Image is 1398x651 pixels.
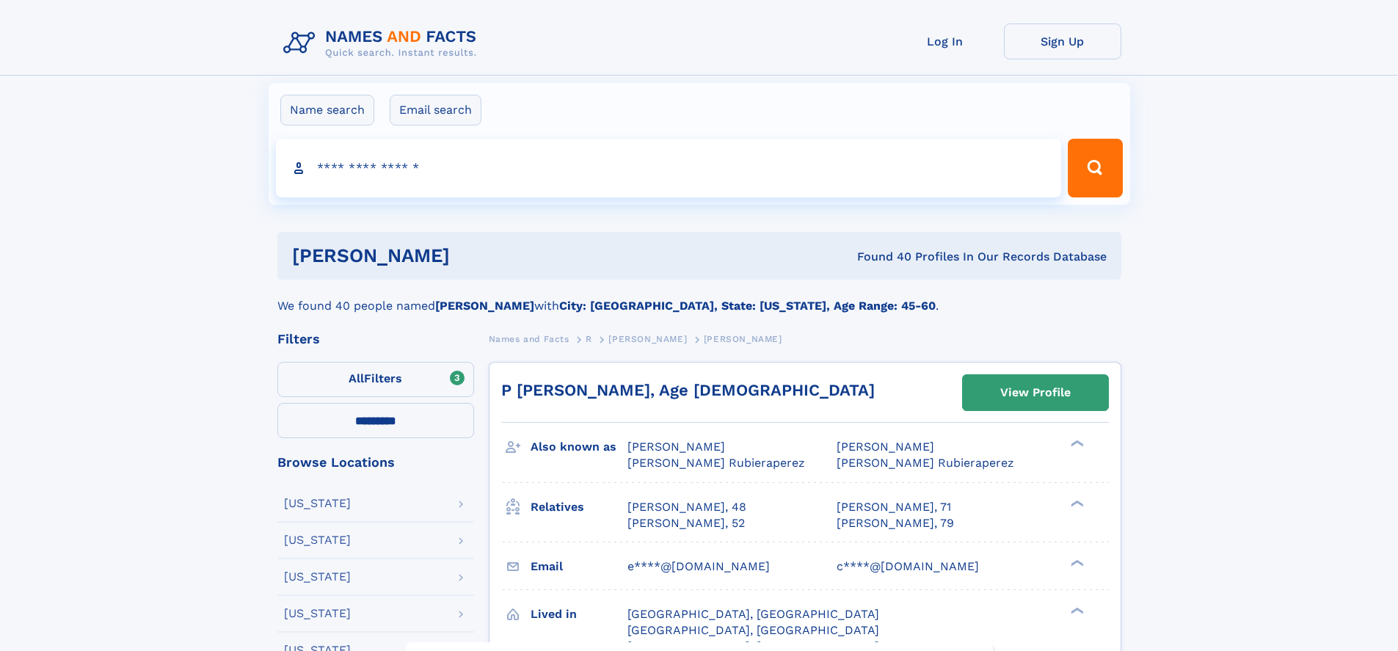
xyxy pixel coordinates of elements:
[837,499,951,515] a: [PERSON_NAME], 71
[627,623,879,637] span: [GEOGRAPHIC_DATA], [GEOGRAPHIC_DATA]
[586,330,592,348] a: R
[531,495,627,520] h3: Relatives
[653,249,1107,265] div: Found 40 Profiles In Our Records Database
[284,571,351,583] div: [US_STATE]
[1067,498,1085,508] div: ❯
[837,456,1014,470] span: [PERSON_NAME] Rubieraperez
[349,371,364,385] span: All
[276,139,1062,197] input: search input
[608,334,687,344] span: [PERSON_NAME]
[284,608,351,619] div: [US_STATE]
[608,330,687,348] a: [PERSON_NAME]
[627,456,805,470] span: [PERSON_NAME] Rubieraperez
[627,515,745,531] a: [PERSON_NAME], 52
[277,332,474,346] div: Filters
[704,334,782,344] span: [PERSON_NAME]
[280,95,374,126] label: Name search
[887,23,1004,59] a: Log In
[531,602,627,627] h3: Lived in
[559,299,936,313] b: City: [GEOGRAPHIC_DATA], State: [US_STATE], Age Range: 45-60
[1067,439,1085,448] div: ❯
[837,440,934,454] span: [PERSON_NAME]
[277,280,1121,315] div: We found 40 people named with .
[1000,376,1071,410] div: View Profile
[1067,558,1085,567] div: ❯
[963,375,1108,410] a: View Profile
[277,456,474,469] div: Browse Locations
[531,554,627,579] h3: Email
[837,515,954,531] a: [PERSON_NAME], 79
[284,534,351,546] div: [US_STATE]
[627,607,879,621] span: [GEOGRAPHIC_DATA], [GEOGRAPHIC_DATA]
[1068,139,1122,197] button: Search Button
[390,95,481,126] label: Email search
[586,334,592,344] span: R
[627,440,725,454] span: [PERSON_NAME]
[435,299,534,313] b: [PERSON_NAME]
[292,247,654,265] h1: [PERSON_NAME]
[1004,23,1121,59] a: Sign Up
[489,330,569,348] a: Names and Facts
[277,362,474,397] label: Filters
[1067,605,1085,615] div: ❯
[501,381,875,399] a: P [PERSON_NAME], Age [DEMOGRAPHIC_DATA]
[277,23,489,63] img: Logo Names and Facts
[284,498,351,509] div: [US_STATE]
[531,434,627,459] h3: Also known as
[627,499,746,515] a: [PERSON_NAME], 48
